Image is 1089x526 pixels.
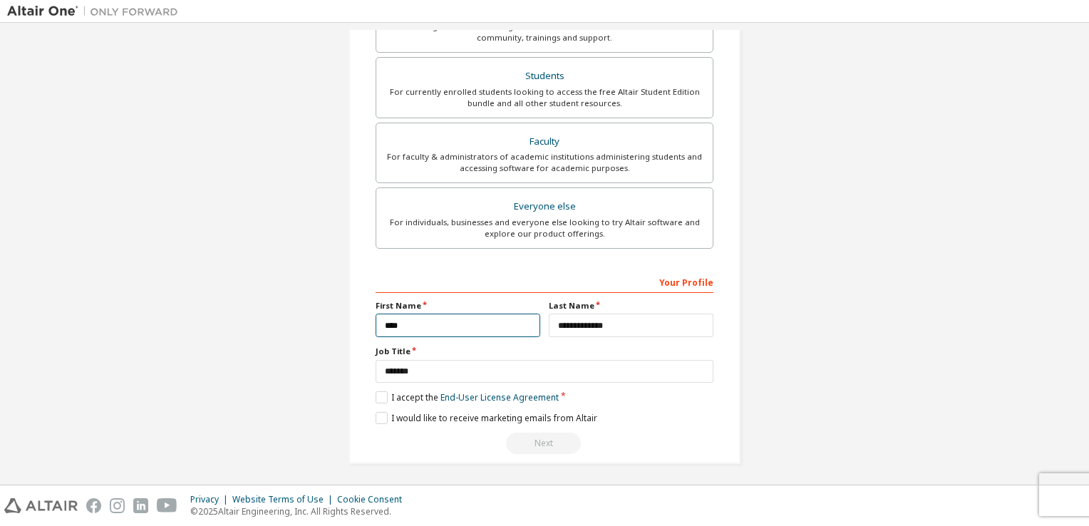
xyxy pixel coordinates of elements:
[385,66,704,86] div: Students
[376,412,597,424] label: I would like to receive marketing emails from Altair
[376,391,559,403] label: I accept the
[86,498,101,513] img: facebook.svg
[7,4,185,19] img: Altair One
[190,494,232,505] div: Privacy
[440,391,559,403] a: End-User License Agreement
[4,498,78,513] img: altair_logo.svg
[376,346,713,357] label: Job Title
[376,270,713,293] div: Your Profile
[110,498,125,513] img: instagram.svg
[133,498,148,513] img: linkedin.svg
[376,300,540,311] label: First Name
[549,300,713,311] label: Last Name
[157,498,177,513] img: youtube.svg
[376,433,713,454] div: Select your account type to continue
[385,197,704,217] div: Everyone else
[190,505,411,517] p: © 2025 Altair Engineering, Inc. All Rights Reserved.
[385,217,704,239] div: For individuals, businesses and everyone else looking to try Altair software and explore our prod...
[385,132,704,152] div: Faculty
[232,494,337,505] div: Website Terms of Use
[337,494,411,505] div: Cookie Consent
[385,21,704,43] div: For existing customers looking to access software downloads, HPC resources, community, trainings ...
[385,151,704,174] div: For faculty & administrators of academic institutions administering students and accessing softwa...
[385,86,704,109] div: For currently enrolled students looking to access the free Altair Student Edition bundle and all ...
